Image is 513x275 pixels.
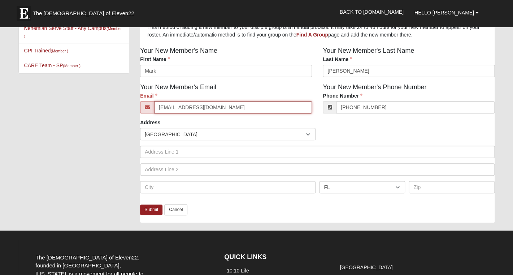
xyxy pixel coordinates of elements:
[33,10,134,17] span: The [DEMOGRAPHIC_DATA] of Eleven22
[145,128,306,141] span: [GEOGRAPHIC_DATA]
[323,92,362,99] label: Phone Number
[51,49,68,53] small: (Member )
[135,46,317,82] div: Your New Member's Name
[328,32,413,38] span: page and add the new member there.
[140,181,316,193] input: City
[147,24,479,38] span: This method of adding a new member to your disciple group is a manual process. It may take 24 to ...
[140,146,495,158] input: Address Line 1
[63,64,80,68] small: (Member )
[409,4,484,22] a: Hello [PERSON_NAME]
[140,92,157,99] label: Email
[296,32,328,38] a: Find A Group
[224,253,326,261] h4: QUICK LINKS
[135,82,317,119] div: Your New Member's Email
[164,204,187,215] a: Cancel
[140,119,160,126] label: Address
[334,3,409,21] a: Back to [DOMAIN_NAME]
[409,181,495,193] input: Zip
[414,10,474,16] span: Hello [PERSON_NAME]
[317,46,500,82] div: Your New Member's Last Name
[140,163,495,176] input: Address Line 2
[140,205,162,215] a: Submit
[24,63,81,68] a: CARE Team - SP(Member )
[24,48,68,53] a: CPI Trained(Member )
[13,3,157,21] a: The [DEMOGRAPHIC_DATA] of Eleven22
[17,6,31,21] img: Eleven22 logo
[317,82,500,119] div: Your New Member's Phone Number
[323,56,352,63] label: Last Name
[140,56,170,63] label: First Name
